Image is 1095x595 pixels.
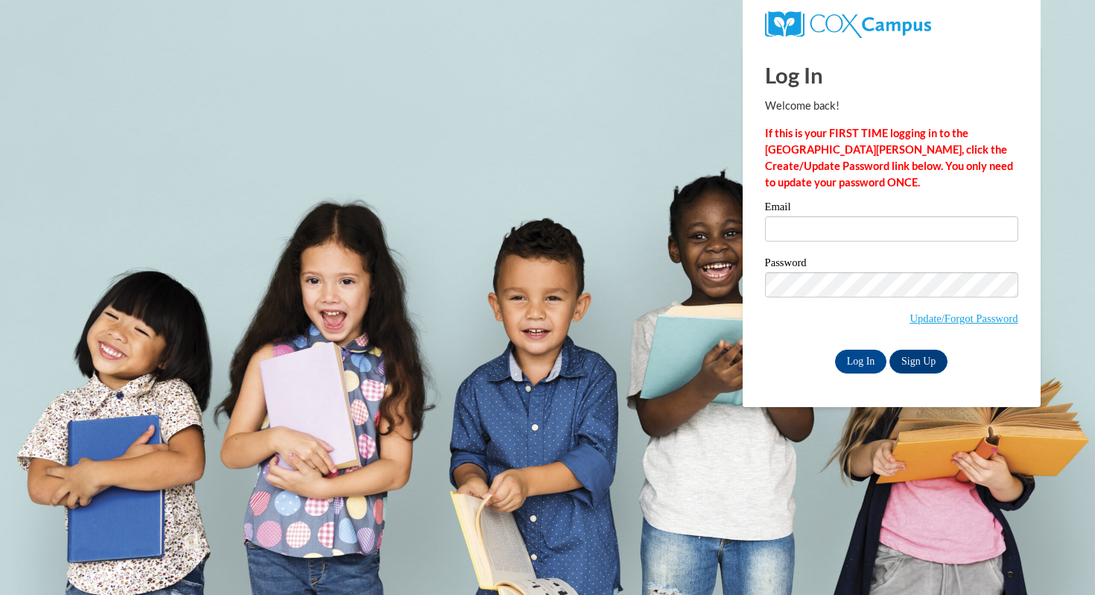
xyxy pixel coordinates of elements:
[765,11,931,38] img: COX Campus
[765,17,931,30] a: COX Campus
[835,350,887,374] input: Log In
[765,201,1018,216] label: Email
[765,257,1018,272] label: Password
[765,60,1018,90] h1: Log In
[889,350,948,374] a: Sign Up
[765,98,1018,114] p: Welcome back!
[910,312,1018,324] a: Update/Forgot Password
[765,127,1013,189] strong: If this is your FIRST TIME logging in to the [GEOGRAPHIC_DATA][PERSON_NAME], click the Create/Upd...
